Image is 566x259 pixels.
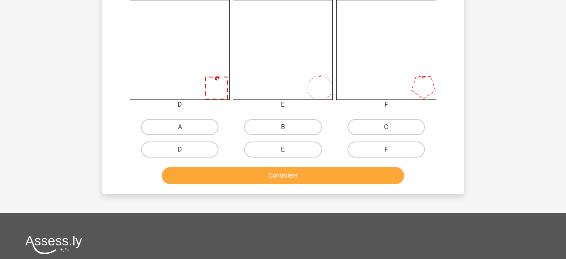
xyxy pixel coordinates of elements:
[124,100,236,109] div: D
[141,119,218,135] label: A
[348,142,425,158] label: F
[25,235,82,254] img: Assessly logo
[244,142,321,158] label: E
[141,142,218,158] label: D
[227,100,339,109] div: E
[330,100,442,109] div: F
[244,119,321,135] label: B
[348,119,425,135] label: C
[162,167,404,184] button: Controleer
